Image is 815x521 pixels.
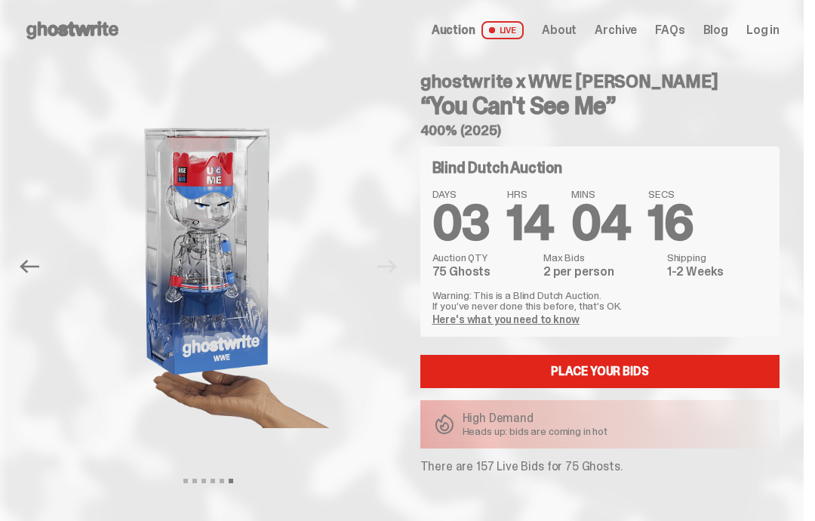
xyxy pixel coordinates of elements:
[432,189,490,199] span: DAYS
[432,21,524,39] a: Auction LIVE
[183,479,188,483] button: View slide 1
[220,479,224,483] button: View slide 5
[507,192,553,254] span: 14
[655,24,684,36] a: FAQs
[192,479,197,483] button: View slide 2
[420,94,780,118] h3: “You Can't See Me”
[201,479,206,483] button: View slide 3
[432,313,580,326] a: Here's what you need to know
[571,192,630,254] span: 04
[51,66,367,461] img: ghostwrite%20wwe%20scale.png
[229,479,233,483] button: View slide 6
[13,250,46,283] button: Previous
[543,252,658,263] dt: Max Bids
[432,266,534,278] dd: 75 Ghosts
[667,252,767,263] dt: Shipping
[420,72,780,91] h4: ghostwrite x WWE [PERSON_NAME]
[432,160,562,175] h4: Blind Dutch Auction
[481,21,524,39] span: LIVE
[746,24,780,36] a: Log in
[595,24,637,36] a: Archive
[542,24,577,36] a: About
[420,355,780,388] a: Place your Bids
[463,412,608,424] p: High Demand
[648,189,694,199] span: SECS
[432,252,534,263] dt: Auction QTY
[211,479,215,483] button: View slide 4
[571,189,630,199] span: MINS
[432,24,475,36] span: Auction
[648,192,694,254] span: 16
[432,192,490,254] span: 03
[420,461,780,473] p: There are 157 Live Bids for 75 Ghosts.
[507,189,553,199] span: HRS
[667,266,767,278] dd: 1-2 Weeks
[703,24,728,36] a: Blog
[543,266,658,278] dd: 2 per person
[463,426,608,436] p: Heads up: bids are coming in hot
[420,124,780,137] h5: 400% (2025)
[432,290,768,311] p: Warning: This is a Blind Dutch Auction. If you’ve never done this before, that’s OK.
